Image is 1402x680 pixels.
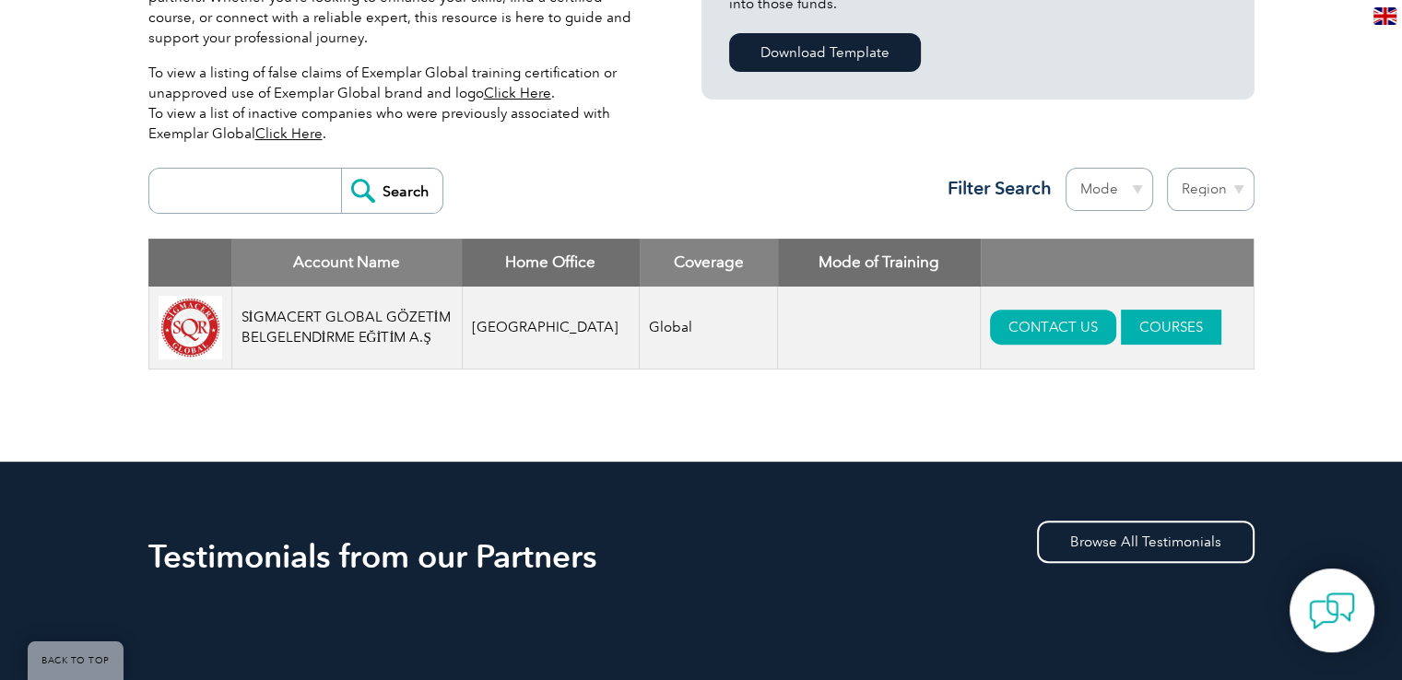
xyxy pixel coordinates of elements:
[231,287,462,369] td: SİGMACERT GLOBAL GÖZETİM BELGELENDİRME EĞİTİM A.Ş
[640,287,778,369] td: Global
[990,310,1116,345] a: CONTACT US
[778,239,981,287] th: Mode of Training: activate to sort column ascending
[28,641,124,680] a: BACK TO TOP
[462,239,640,287] th: Home Office: activate to sort column ascending
[1121,310,1221,345] a: COURSES
[484,85,551,101] a: Click Here
[640,239,778,287] th: Coverage: activate to sort column ascending
[462,287,640,369] td: [GEOGRAPHIC_DATA]
[937,177,1052,200] h3: Filter Search
[255,125,323,142] a: Click Here
[341,169,442,213] input: Search
[148,542,1255,571] h2: Testimonials from our Partners
[1309,588,1355,634] img: contact-chat.png
[1037,521,1255,563] a: Browse All Testimonials
[1373,7,1396,25] img: en
[148,63,646,144] p: To view a listing of false claims of Exemplar Global training certification or unapproved use of ...
[231,239,462,287] th: Account Name: activate to sort column descending
[729,33,921,72] a: Download Template
[981,239,1254,287] th: : activate to sort column ascending
[159,296,222,359] img: 96bcf279-912b-ec11-b6e6-002248183798-logo.jpg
